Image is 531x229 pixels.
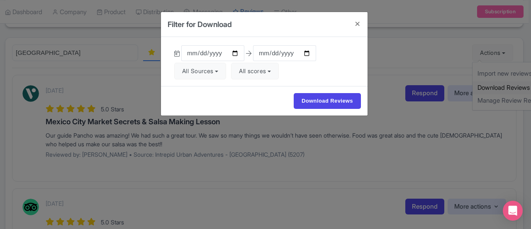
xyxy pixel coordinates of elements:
input: Download Reviews [294,93,361,109]
button: Close [348,12,368,36]
div: Open Intercom Messenger [503,201,523,221]
button: All Sources [174,63,226,79]
h4: Filter for Download [168,19,232,30]
button: All scores [231,63,279,79]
